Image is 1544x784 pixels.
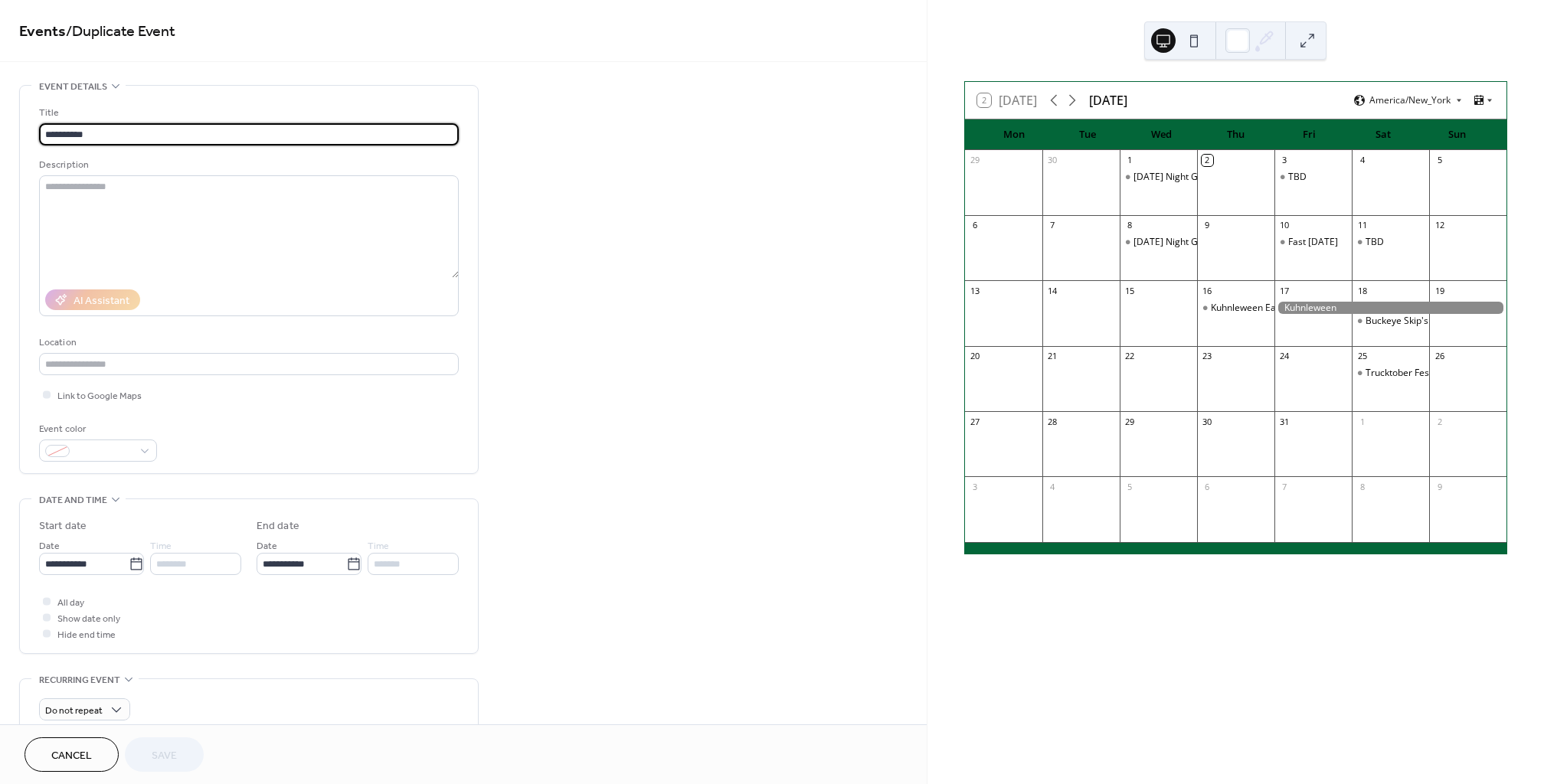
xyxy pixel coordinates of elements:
div: Fri [1273,119,1346,150]
div: 30 [1047,155,1058,166]
div: Tue [1051,119,1124,150]
div: 31 [1279,416,1290,427]
span: Date and time [39,492,107,508]
span: America/New_York [1369,96,1451,105]
div: 6 [970,220,981,231]
div: TBD [1274,171,1352,184]
div: 7 [1047,220,1058,231]
span: Do not repeat [45,702,103,720]
span: Time [150,538,172,554]
span: Cancel [51,748,92,764]
div: Event color [39,421,154,437]
div: 18 [1356,285,1368,296]
div: 9 [1434,481,1445,492]
div: Wed [1125,119,1199,150]
div: 19 [1434,285,1445,296]
div: 5 [1434,155,1445,166]
div: 3 [970,481,981,492]
div: Buckeye Skip's / Awards [1352,315,1429,328]
div: Kuhnleween [1274,302,1506,315]
div: Mon [977,119,1051,150]
div: Wednesday Night Grudge Racing [1120,236,1197,249]
div: 26 [1434,351,1445,362]
div: Location [39,335,456,351]
div: 15 [1124,285,1136,296]
button: Cancel [25,737,119,772]
div: Fast Friday [1274,236,1352,249]
div: 9 [1202,220,1213,231]
div: 1 [1356,416,1368,427]
span: Event details [39,79,107,95]
div: Buckeye Skip's / Awards [1366,315,1468,328]
div: 3 [1279,155,1290,166]
div: 23 [1202,351,1213,362]
div: 8 [1356,481,1368,492]
div: 2 [1202,155,1213,166]
div: 14 [1047,285,1058,296]
div: 11 [1356,220,1368,231]
div: 13 [970,285,981,296]
div: 20 [970,351,981,362]
div: 16 [1202,285,1213,296]
div: 24 [1279,351,1290,362]
div: TBD [1352,236,1429,249]
span: Date [257,538,277,554]
div: [DATE] Night Grudge Racing [1133,236,1254,249]
div: [DATE] Night Grudge Racing [1133,171,1254,184]
span: Link to Google Maps [57,388,142,404]
div: 4 [1356,155,1368,166]
span: Date [39,538,60,554]
div: Kuhnleween Early Pit Parking [1197,302,1274,315]
div: Description [39,157,456,173]
div: 25 [1356,351,1368,362]
span: Show date only [57,611,120,627]
div: Title [39,105,456,121]
div: Trucktober Fest - Uphill Pickup Truck Racing Presented by PERMCO [1352,367,1429,380]
div: TBD [1288,171,1307,184]
div: Sun [1421,119,1494,150]
div: 8 [1124,220,1136,231]
div: Kuhnleween Early Pit Parking [1211,302,1334,315]
div: TBD [1366,236,1384,249]
div: 10 [1279,220,1290,231]
div: [DATE] [1089,91,1127,109]
span: / Duplicate Event [66,17,175,47]
div: Sat [1346,119,1420,150]
div: 22 [1124,351,1136,362]
div: 27 [970,416,981,427]
div: Thu [1199,119,1272,150]
a: Events [19,17,66,47]
div: 21 [1047,351,1058,362]
div: Wednesday Night Grudge Racing [1120,171,1197,184]
div: 2 [1434,416,1445,427]
div: 6 [1202,481,1213,492]
div: 17 [1279,285,1290,296]
div: 5 [1124,481,1136,492]
span: Hide end time [57,627,116,643]
span: Recurring event [39,672,120,688]
div: 28 [1047,416,1058,427]
div: 29 [1124,416,1136,427]
div: 30 [1202,416,1213,427]
div: 1 [1124,155,1136,166]
div: End date [257,518,299,534]
span: Time [368,538,389,554]
div: 29 [970,155,981,166]
div: 4 [1047,481,1058,492]
div: Start date [39,518,87,534]
span: All day [57,595,84,611]
div: Fast [DATE] [1288,236,1338,249]
div: 12 [1434,220,1445,231]
div: 7 [1279,481,1290,492]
